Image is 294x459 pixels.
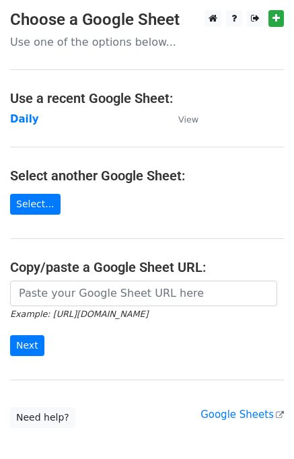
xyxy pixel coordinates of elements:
small: Example: [URL][DOMAIN_NAME] [10,309,148,319]
input: Paste your Google Sheet URL here [10,281,277,306]
h3: Choose a Google Sheet [10,10,284,30]
a: Google Sheets [200,409,284,421]
a: Need help? [10,407,75,428]
a: View [165,113,198,125]
small: View [178,114,198,125]
h4: Use a recent Google Sheet: [10,90,284,106]
a: Daily [10,113,39,125]
a: Select... [10,194,61,215]
input: Next [10,335,44,356]
h4: Select another Google Sheet: [10,168,284,184]
h4: Copy/paste a Google Sheet URL: [10,259,284,275]
p: Use one of the options below... [10,35,284,49]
